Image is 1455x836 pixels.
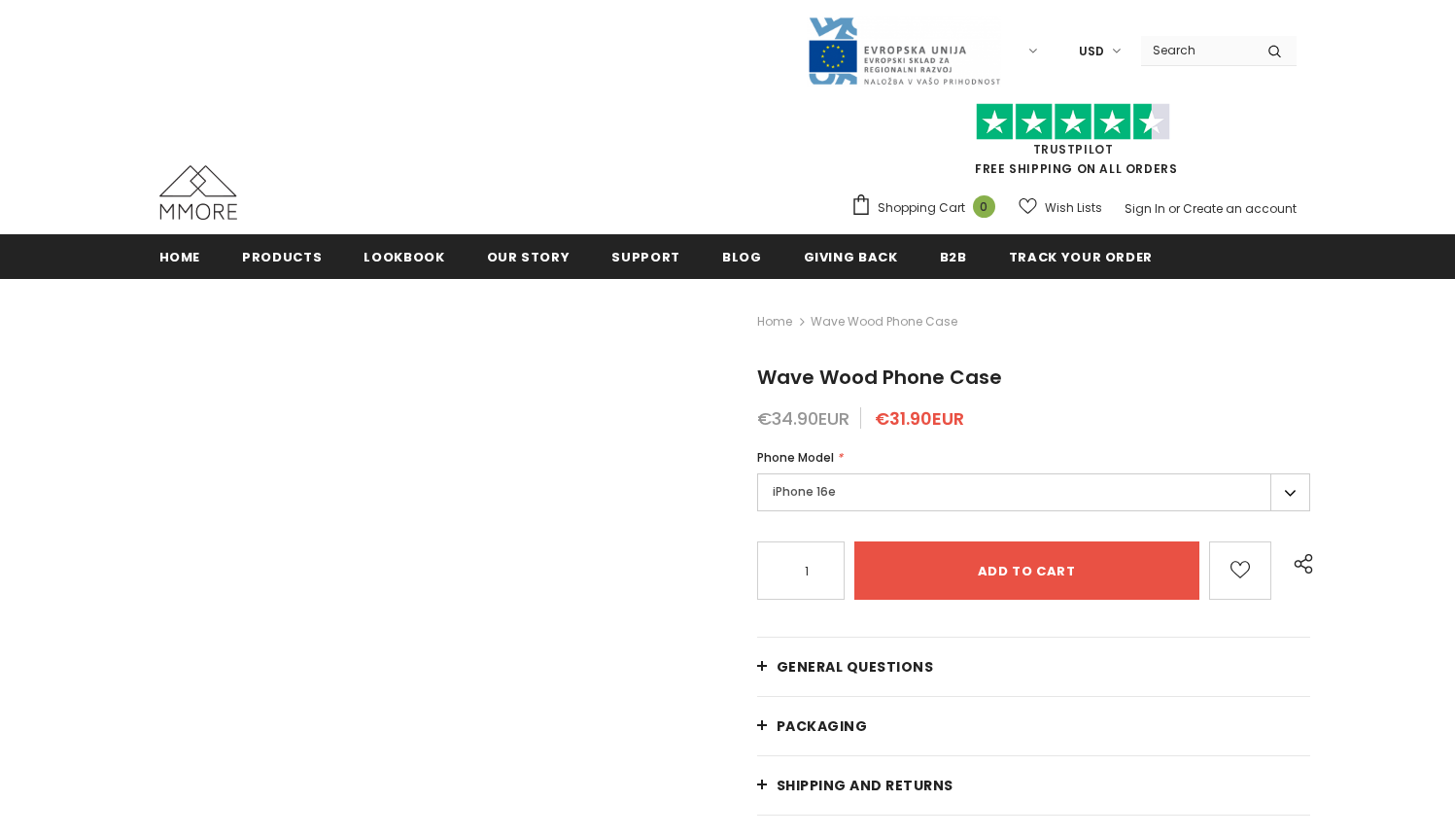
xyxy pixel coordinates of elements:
[804,234,898,278] a: Giving back
[850,193,1005,223] a: Shopping Cart 0
[757,449,834,466] span: Phone Model
[487,248,571,266] span: Our Story
[757,756,1311,815] a: Shipping and returns
[1019,191,1102,225] a: Wish Lists
[242,234,322,278] a: Products
[777,657,934,677] span: General Questions
[1183,200,1297,217] a: Create an account
[804,248,898,266] span: Giving back
[875,406,964,431] span: €31.90EUR
[757,310,792,333] a: Home
[159,248,201,266] span: Home
[940,248,967,266] span: B2B
[1009,248,1153,266] span: Track your order
[976,103,1170,141] img: Trust Pilot Stars
[159,234,201,278] a: Home
[364,234,444,278] a: Lookbook
[807,16,1001,87] img: Javni Razpis
[757,406,849,431] span: €34.90EUR
[487,234,571,278] a: Our Story
[854,541,1199,600] input: Add to cart
[722,234,762,278] a: Blog
[722,248,762,266] span: Blog
[611,248,680,266] span: support
[1009,234,1153,278] a: Track your order
[159,165,237,220] img: MMORE Cases
[1141,36,1253,64] input: Search Site
[811,310,957,333] span: Wave Wood Phone Case
[807,42,1001,58] a: Javni Razpis
[850,112,1297,177] span: FREE SHIPPING ON ALL ORDERS
[973,195,995,218] span: 0
[1045,198,1102,218] span: Wish Lists
[1033,141,1114,157] a: Trustpilot
[757,364,1002,391] span: Wave Wood Phone Case
[757,638,1311,696] a: General Questions
[757,473,1311,511] label: iPhone 16e
[242,248,322,266] span: Products
[940,234,967,278] a: B2B
[777,716,868,736] span: PACKAGING
[364,248,444,266] span: Lookbook
[611,234,680,278] a: support
[878,198,965,218] span: Shopping Cart
[1125,200,1165,217] a: Sign In
[1168,200,1180,217] span: or
[757,697,1311,755] a: PACKAGING
[1079,42,1104,61] span: USD
[777,776,953,795] span: Shipping and returns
